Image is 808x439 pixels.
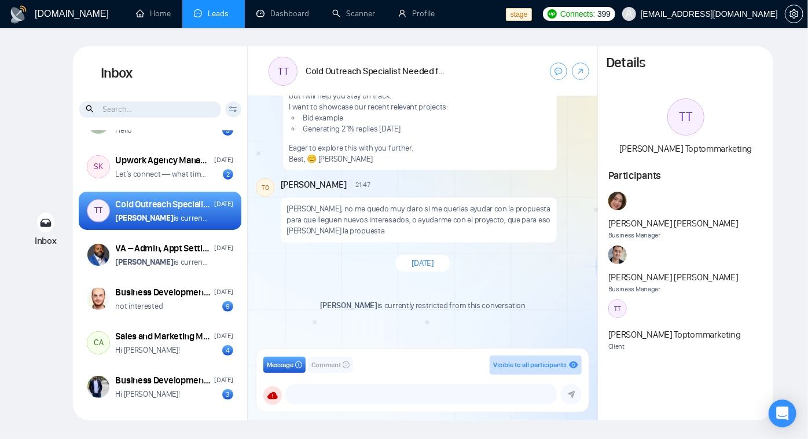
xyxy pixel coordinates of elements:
[608,246,627,264] img: Baur Khassenov
[267,360,293,371] span: Message
[303,112,551,123] p: Bid example
[548,9,557,19] img: upwork-logo.png
[222,125,233,136] div: 5
[287,203,550,236] p: [PERSON_NAME], no me quedo muy claro si me querias ayudar con la propuesta para que lleguen nuevo...
[668,99,704,135] div: TT
[785,9,803,19] a: setting
[87,200,109,222] div: TT
[116,169,210,180] p: Let’s connect — what times are you available [DATE] (US Pacific Time)?
[116,213,210,224] p: is currently restricted from this conversation
[214,287,233,298] div: [DATE]
[116,213,174,223] strong: [PERSON_NAME]
[136,9,171,19] a: homeHome
[256,300,589,311] p: is currently restricted from this conversation
[506,8,532,21] span: stage
[306,65,447,78] h1: Cold Outreach Specialist Needed for Lead Generation
[116,125,133,136] p: Hello
[269,57,297,85] div: TT
[214,331,233,342] div: [DATE]
[222,301,233,312] div: 9
[608,341,741,352] span: Client
[79,101,221,118] input: Search...
[116,286,211,299] div: Business Development Professional Needed for Commission-Based Role
[116,257,174,267] strong: [PERSON_NAME]
[116,257,210,268] p: is currently restricted from this conversation
[35,235,57,246] span: Inbox
[295,361,302,368] span: info-circle
[625,10,633,18] span: user
[343,361,350,368] span: info-circle
[608,284,739,295] span: Business Manager
[289,153,551,164] p: Best, 😊 [PERSON_NAME]
[86,103,96,115] span: search
[569,360,578,370] span: eye
[608,328,741,341] span: [PERSON_NAME] Toptommarketing
[116,345,180,356] p: Hi [PERSON_NAME]!
[256,179,274,196] div: TO
[608,169,763,182] h1: Participants
[398,9,435,19] a: userProfile
[87,332,109,354] div: CA
[609,300,626,317] div: TT
[87,376,109,398] img: Ahmed Kamal Elnabarawi
[606,54,645,72] h1: Details
[214,243,233,254] div: [DATE]
[769,400,796,427] div: Open Intercom Messenger
[608,192,627,210] img: Andrian Marsella
[116,389,180,400] p: Hi [PERSON_NAME]!
[87,288,109,310] img: Alaa Hilal
[116,374,211,387] div: Business Development and Sales Expert in Software Development
[785,9,803,19] span: setting
[222,389,233,400] div: 3
[87,244,109,266] img: Adrien D
[87,156,109,178] div: SK
[116,330,211,343] div: Sales and Marketing Manager
[332,9,375,19] a: searchScanner
[116,242,211,255] div: VA – Admin, Appt Setting & Warm Lead Generation (DON'T Apply if you want short term opportunity)
[308,357,353,373] button: Commentinfo-circle
[214,199,233,210] div: [DATE]
[493,361,567,369] span: Visible to all participants
[222,345,233,356] div: 4
[116,301,163,312] p: not interested
[412,258,434,269] span: [DATE]
[560,8,595,20] span: Connects:
[355,180,370,189] span: 21:47
[9,5,28,24] img: logo
[320,301,377,310] strong: [PERSON_NAME]
[289,101,551,112] p: I want to showcase our recent relevant projects:
[281,178,347,191] span: [PERSON_NAME]
[303,123,551,134] p: Generating 21% replies [DATE]
[608,217,739,230] span: [PERSON_NAME] [PERSON_NAME]
[597,8,610,20] span: 399
[223,169,233,180] div: 2
[289,142,551,153] p: Eager to explore this with you further.
[214,375,233,386] div: [DATE]
[116,198,211,211] div: Cold Outreach Specialist Needed for Lead Generation
[311,360,341,371] span: Comment
[194,9,233,19] a: messageLeads
[263,357,306,373] button: Messageinfo-circle
[73,46,248,101] h1: Inbox
[608,271,739,284] span: [PERSON_NAME] [PERSON_NAME]
[619,143,752,154] span: [PERSON_NAME] Toptommarketing
[608,230,739,241] span: Business Manager
[116,154,211,167] div: Upwork Agency Manager – Project Bidding & Promotion
[785,5,803,23] button: setting
[214,155,233,166] div: [DATE]
[256,9,309,19] a: dashboardDashboard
